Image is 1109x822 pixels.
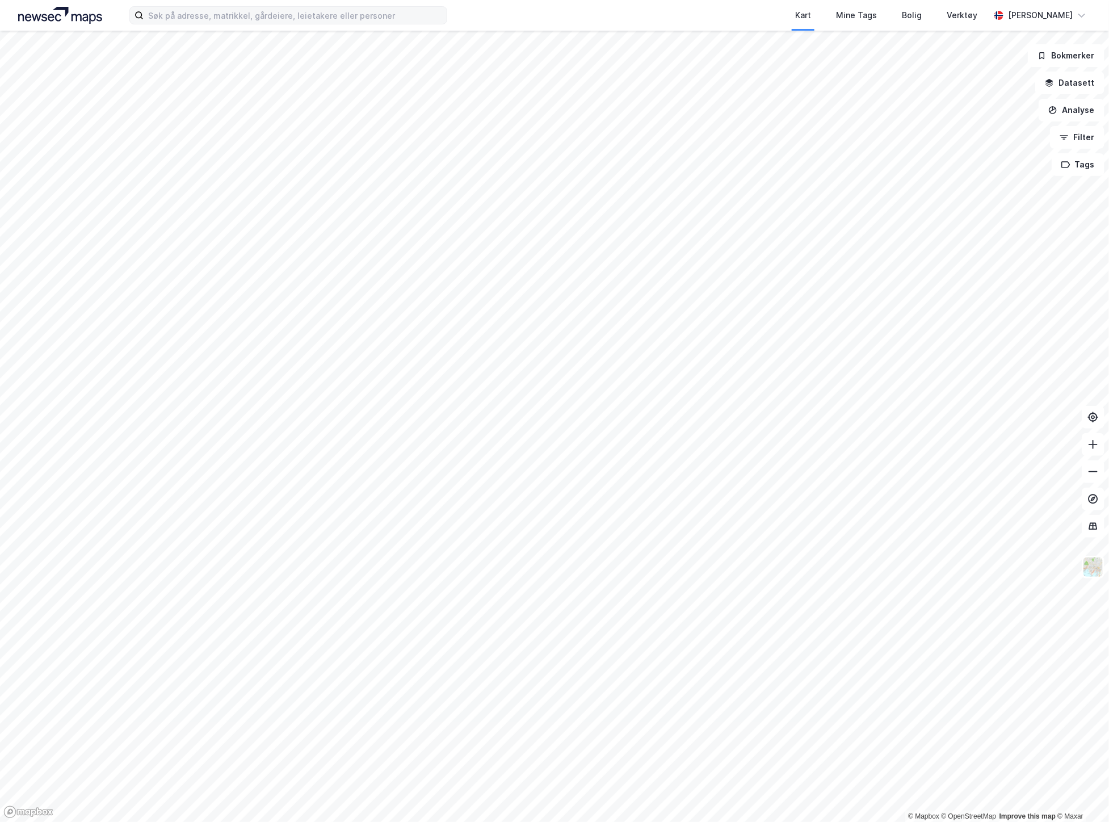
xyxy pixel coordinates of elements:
a: OpenStreetMap [942,812,997,820]
img: logo.a4113a55bc3d86da70a041830d287a7e.svg [18,7,102,24]
div: Kart [795,9,811,22]
iframe: Chat Widget [1052,768,1109,822]
button: Tags [1052,153,1104,176]
a: Improve this map [999,812,1056,820]
div: Bolig [902,9,922,22]
a: Mapbox homepage [3,806,53,819]
button: Datasett [1035,72,1104,94]
div: Verktøy [947,9,977,22]
button: Bokmerker [1028,44,1104,67]
button: Analyse [1039,99,1104,121]
input: Søk på adresse, matrikkel, gårdeiere, leietakere eller personer [144,7,447,24]
div: Kontrollprogram for chat [1052,768,1109,822]
button: Filter [1050,126,1104,149]
img: Z [1082,556,1104,578]
div: [PERSON_NAME] [1008,9,1073,22]
div: Mine Tags [836,9,877,22]
a: Mapbox [908,812,939,820]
